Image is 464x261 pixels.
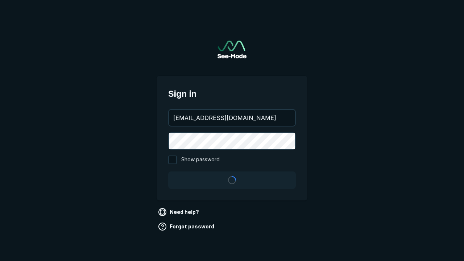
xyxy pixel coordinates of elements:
a: Need help? [157,206,202,218]
img: See-Mode Logo [217,41,246,58]
a: Forgot password [157,221,217,232]
span: Show password [181,156,220,164]
input: your@email.com [169,110,295,126]
span: Sign in [168,87,296,100]
a: Go to sign in [217,41,246,58]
